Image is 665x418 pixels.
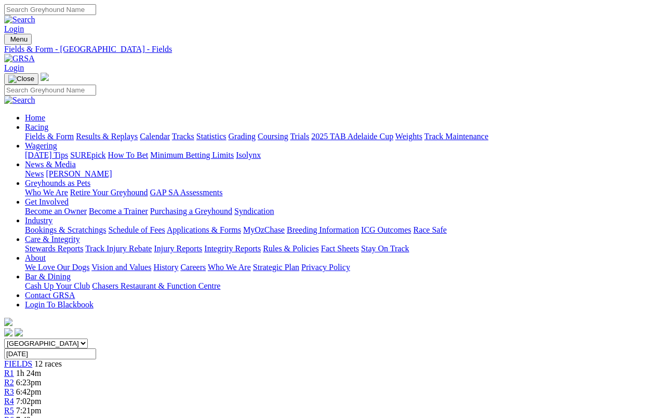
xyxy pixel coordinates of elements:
[92,281,220,290] a: Chasers Restaurant & Function Centre
[16,369,41,377] span: 1h 24m
[4,15,35,24] img: Search
[25,207,87,215] a: Become an Owner
[4,45,661,54] a: Fields & Form - [GEOGRAPHIC_DATA] - Fields
[4,328,12,336] img: facebook.svg
[150,207,232,215] a: Purchasing a Greyhound
[25,113,45,122] a: Home
[16,397,42,406] span: 7:02pm
[25,235,80,244] a: Care & Integrity
[46,169,112,178] a: [PERSON_NAME]
[361,244,409,253] a: Stay On Track
[290,132,309,141] a: Trials
[150,151,234,159] a: Minimum Betting Limits
[41,73,49,81] img: logo-grsa-white.png
[25,160,76,169] a: News & Media
[25,263,661,272] div: About
[4,96,35,105] img: Search
[413,225,446,234] a: Race Safe
[25,281,90,290] a: Cash Up Your Club
[10,35,28,43] span: Menu
[16,387,42,396] span: 6:42pm
[25,281,661,291] div: Bar & Dining
[25,151,68,159] a: [DATE] Tips
[91,263,151,272] a: Vision and Values
[8,75,34,83] img: Close
[180,263,206,272] a: Careers
[25,141,57,150] a: Wagering
[321,244,359,253] a: Fact Sheets
[25,197,69,206] a: Get Involved
[25,216,52,225] a: Industry
[25,225,106,234] a: Bookings & Scratchings
[25,132,661,141] div: Racing
[4,359,32,368] a: FIELDS
[4,4,96,15] input: Search
[25,263,89,272] a: We Love Our Dogs
[424,132,488,141] a: Track Maintenance
[25,123,48,131] a: Racing
[108,225,165,234] a: Schedule of Fees
[108,151,149,159] a: How To Bet
[258,132,288,141] a: Coursing
[140,132,170,141] a: Calendar
[361,225,411,234] a: ICG Outcomes
[4,387,14,396] a: R3
[70,188,148,197] a: Retire Your Greyhound
[4,378,14,387] a: R2
[167,225,241,234] a: Applications & Forms
[76,132,138,141] a: Results & Replays
[25,151,661,160] div: Wagering
[4,397,14,406] a: R4
[4,54,35,63] img: GRSA
[25,253,46,262] a: About
[25,244,661,253] div: Care & Integrity
[208,263,251,272] a: Who We Are
[4,318,12,326] img: logo-grsa-white.png
[236,151,261,159] a: Isolynx
[150,188,223,197] a: GAP SA Assessments
[4,24,24,33] a: Login
[253,263,299,272] a: Strategic Plan
[25,225,661,235] div: Industry
[70,151,105,159] a: SUREpick
[25,300,94,309] a: Login To Blackbook
[287,225,359,234] a: Breeding Information
[4,63,24,72] a: Login
[16,378,42,387] span: 6:23pm
[243,225,285,234] a: MyOzChase
[15,328,23,336] img: twitter.svg
[229,132,256,141] a: Grading
[25,272,71,281] a: Bar & Dining
[154,244,202,253] a: Injury Reports
[4,73,38,85] button: Toggle navigation
[25,207,661,216] div: Get Involved
[204,244,261,253] a: Integrity Reports
[85,244,152,253] a: Track Injury Rebate
[25,179,90,187] a: Greyhounds as Pets
[25,188,68,197] a: Who We Are
[89,207,148,215] a: Become a Trainer
[301,263,350,272] a: Privacy Policy
[25,244,83,253] a: Stewards Reports
[153,263,178,272] a: History
[172,132,194,141] a: Tracks
[25,132,74,141] a: Fields & Form
[311,132,393,141] a: 2025 TAB Adelaide Cup
[4,406,14,415] a: R5
[34,359,62,368] span: 12 races
[4,34,32,45] button: Toggle navigation
[4,85,96,96] input: Search
[16,406,42,415] span: 7:21pm
[196,132,227,141] a: Statistics
[4,348,96,359] input: Select date
[234,207,274,215] a: Syndication
[25,291,75,300] a: Contact GRSA
[4,369,14,377] a: R1
[25,169,44,178] a: News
